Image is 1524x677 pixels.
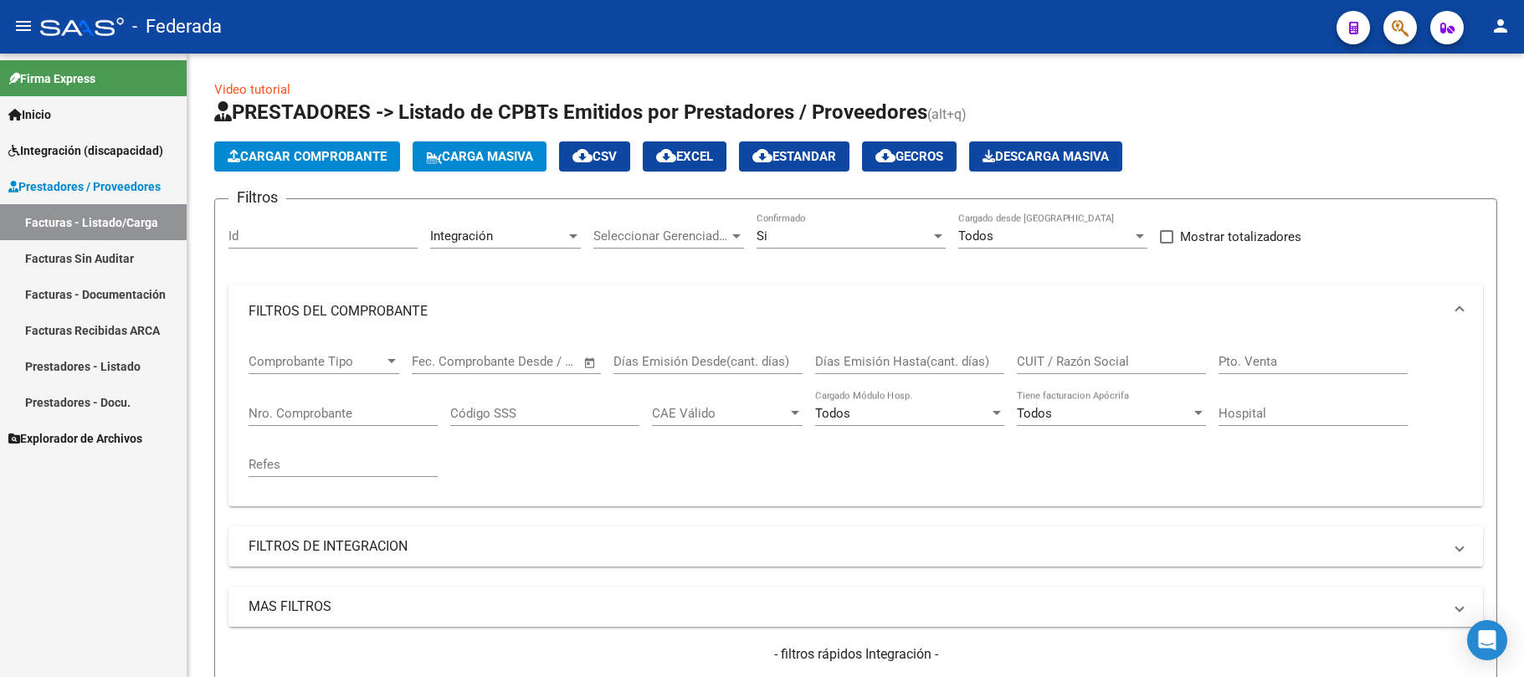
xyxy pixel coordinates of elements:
span: Integración (discapacidad) [8,141,163,160]
span: Integración [430,228,493,244]
span: - Federada [132,8,222,45]
span: Descarga Masiva [983,149,1109,164]
span: Estandar [752,149,836,164]
input: Fecha fin [495,354,576,369]
div: Open Intercom Messenger [1467,620,1507,660]
span: Todos [815,406,850,421]
button: Descarga Masiva [969,141,1122,172]
span: Todos [1017,406,1052,421]
mat-expansion-panel-header: MAS FILTROS [228,587,1483,627]
span: Seleccionar Gerenciador [593,228,729,244]
span: (alt+q) [927,106,967,122]
span: Mostrar totalizadores [1180,227,1301,247]
div: FILTROS DEL COMPROBANTE [228,338,1483,506]
button: Carga Masiva [413,141,546,172]
span: Cargar Comprobante [228,149,387,164]
span: Todos [958,228,993,244]
mat-panel-title: FILTROS DEL COMPROBANTE [249,302,1443,321]
button: Open calendar [581,353,600,372]
button: Gecros [862,141,957,172]
mat-icon: cloud_download [572,146,593,166]
mat-panel-title: MAS FILTROS [249,598,1443,616]
app-download-masive: Descarga masiva de comprobantes (adjuntos) [969,141,1122,172]
span: Inicio [8,105,51,124]
h3: Filtros [228,186,286,209]
input: Fecha inicio [412,354,480,369]
mat-icon: cloud_download [875,146,895,166]
mat-expansion-panel-header: FILTROS DEL COMPROBANTE [228,285,1483,338]
button: CSV [559,141,630,172]
span: Prestadores / Proveedores [8,177,161,196]
button: Estandar [739,141,849,172]
mat-panel-title: FILTROS DE INTEGRACION [249,537,1443,556]
mat-icon: person [1491,16,1511,36]
span: Carga Masiva [426,149,533,164]
a: Video tutorial [214,82,290,97]
mat-icon: cloud_download [656,146,676,166]
span: PRESTADORES -> Listado de CPBTs Emitidos por Prestadores / Proveedores [214,100,927,124]
button: Cargar Comprobante [214,141,400,172]
span: Gecros [875,149,943,164]
mat-expansion-panel-header: FILTROS DE INTEGRACION [228,526,1483,567]
span: Firma Express [8,69,95,88]
span: Explorador de Archivos [8,429,142,448]
mat-icon: cloud_download [752,146,772,166]
span: CAE Válido [652,406,788,421]
button: EXCEL [643,141,726,172]
span: EXCEL [656,149,713,164]
span: CSV [572,149,617,164]
span: Si [757,228,767,244]
mat-icon: menu [13,16,33,36]
span: Comprobante Tipo [249,354,384,369]
h4: - filtros rápidos Integración - [228,645,1483,664]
